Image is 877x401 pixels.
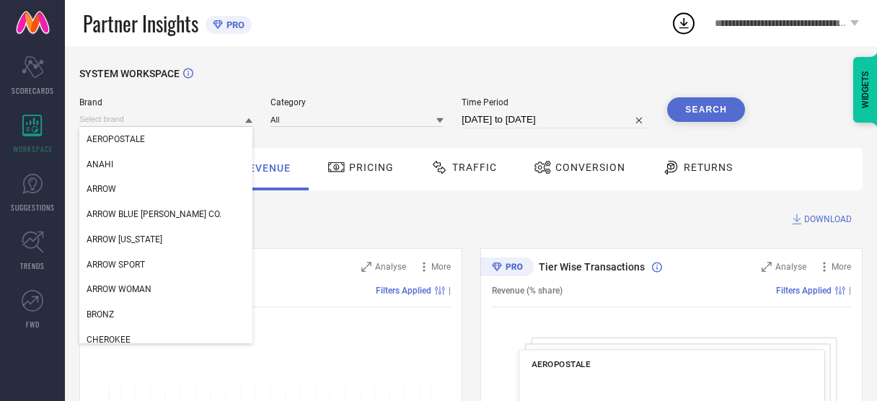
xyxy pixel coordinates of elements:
[79,327,252,352] div: CHEROKEE
[87,159,113,169] span: ANAHI
[79,227,252,252] div: ARROW NEW YORK
[26,319,40,330] span: FWD
[87,234,162,244] span: ARROW [US_STATE]
[79,177,252,201] div: ARROW
[462,97,649,107] span: Time Period
[270,97,444,107] span: Category
[832,262,851,272] span: More
[667,97,745,122] button: Search
[762,262,772,272] svg: Zoom
[79,277,252,301] div: ARROW WOMAN
[671,10,697,36] div: Open download list
[375,262,406,272] span: Analyse
[555,162,625,173] span: Conversion
[83,9,198,38] span: Partner Insights
[79,68,180,79] span: SYSTEM WORKSPACE
[849,286,851,296] span: |
[87,184,116,194] span: ARROW
[775,262,806,272] span: Analyse
[79,202,252,226] div: ARROW BLUE JEAN CO.
[79,302,252,327] div: BRONZ
[87,309,114,320] span: BRONZ
[452,162,497,173] span: Traffic
[87,335,131,345] span: CHEROKEE
[223,19,244,30] span: PRO
[79,252,252,277] div: ARROW SPORT
[87,134,145,144] span: AEROPOSTALE
[87,209,221,219] span: ARROW BLUE [PERSON_NAME] CO.
[79,127,252,151] div: AEROPOSTALE
[449,286,451,296] span: |
[431,262,451,272] span: More
[11,202,55,213] span: SUGGESTIONS
[12,85,54,96] span: SCORECARDS
[361,262,371,272] svg: Zoom
[20,260,45,271] span: TRENDS
[376,286,431,296] span: Filters Applied
[776,286,832,296] span: Filters Applied
[462,111,649,128] input: Select time period
[79,112,252,127] input: Select brand
[539,261,645,273] span: Tier Wise Transactions
[79,152,252,177] div: ANAHI
[804,212,852,226] span: DOWNLOAD
[532,359,591,369] span: AEROPOSTALE
[684,162,733,173] span: Returns
[242,162,291,174] span: Revenue
[79,97,252,107] span: Brand
[87,260,145,270] span: ARROW SPORT
[480,257,534,279] div: Premium
[87,284,151,294] span: ARROW WOMAN
[492,286,563,296] span: Revenue (% share)
[349,162,394,173] span: Pricing
[13,144,53,154] span: WORKSPACE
